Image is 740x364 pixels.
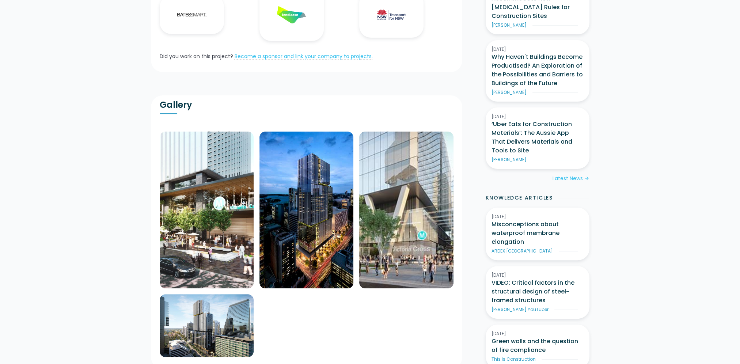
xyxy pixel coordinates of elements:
[160,53,233,60] div: Did you work on this project?
[492,272,584,278] div: [DATE]
[492,213,584,220] div: [DATE]
[492,46,584,53] div: [DATE]
[492,306,549,313] div: [PERSON_NAME] YouTuber
[492,337,584,354] h3: Green walls and the question of fire compliance
[177,13,206,17] img: Bates Smart
[584,175,589,182] div: arrow_forward
[492,220,584,246] h3: Misconceptions about waterproof membrane elongation
[377,9,406,20] img: Transport for NSW
[486,208,589,260] a: [DATE]Misconceptions about waterproof membrane elongationARDEX [GEOGRAPHIC_DATA]
[492,248,553,254] div: ARDEX [GEOGRAPHIC_DATA]
[492,156,527,163] div: [PERSON_NAME]
[553,175,583,182] div: Latest News
[492,22,527,29] div: [PERSON_NAME]
[492,53,584,88] h3: Why Haven't Buildings Become Productised? An Exploration of the Possibilities and Barriers to Bui...
[492,356,536,363] div: This Is Construction
[492,330,584,337] div: [DATE]
[492,120,584,155] h3: ‘Uber Eats for Construction Materials’: The Aussie App That Delivers Materials and Tools to Site
[492,278,584,305] h3: VIDEO: Critical factors in the structural design of steel-framed structures
[492,89,527,96] div: [PERSON_NAME]
[160,99,307,110] h2: Gallery
[492,113,584,120] div: [DATE]
[277,6,306,23] img: Lendlease
[486,266,589,319] a: [DATE]VIDEO: Critical factors in the structural design of steel-framed structures[PERSON_NAME] Yo...
[486,194,553,202] h2: Knowledge Articles
[235,53,373,60] a: Become a sponsor and link your company to projects.
[486,107,589,169] a: [DATE]‘Uber Eats for Construction Materials’: The Aussie App That Delivers Materials and Tools to...
[486,40,589,102] a: [DATE]Why Haven't Buildings Become Productised? An Exploration of the Possibilities and Barriers ...
[553,175,589,182] a: Latest Newsarrow_forward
